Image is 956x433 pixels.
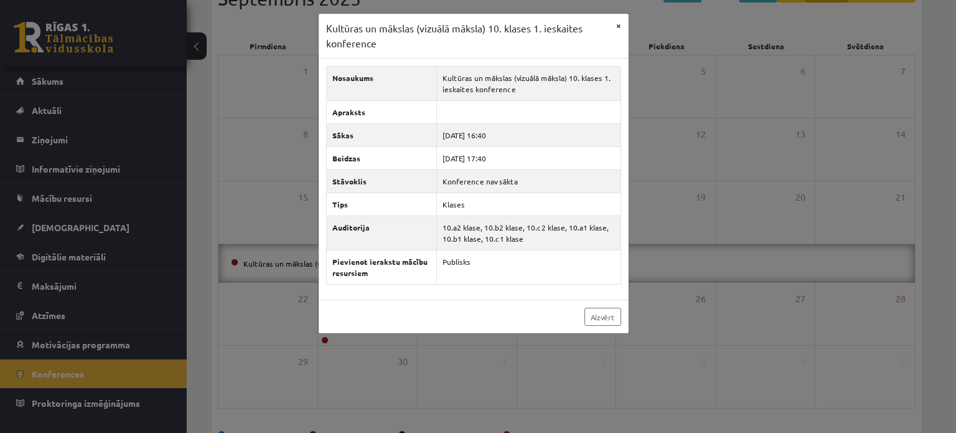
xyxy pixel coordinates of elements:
[326,147,436,170] th: Beidzas
[436,250,621,285] td: Publisks
[436,147,621,170] td: [DATE] 17:40
[326,21,609,50] h3: Kultūras un mākslas (vizuālā māksla) 10. klases 1. ieskaites konference
[609,14,629,37] button: ×
[436,216,621,250] td: 10.a2 klase, 10.b2 klase, 10.c2 klase, 10.a1 klase, 10.b1 klase, 10.c1 klase
[326,250,436,285] th: Pievienot ierakstu mācību resursiem
[584,308,621,326] a: Aizvērt
[436,67,621,101] td: Kultūras un mākslas (vizuālā māksla) 10. klases 1. ieskaites konference
[326,170,436,193] th: Stāvoklis
[326,101,436,124] th: Apraksts
[436,124,621,147] td: [DATE] 16:40
[326,216,436,250] th: Auditorija
[326,124,436,147] th: Sākas
[436,170,621,193] td: Konference nav sākta
[326,67,436,101] th: Nosaukums
[436,193,621,216] td: Klases
[326,193,436,216] th: Tips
